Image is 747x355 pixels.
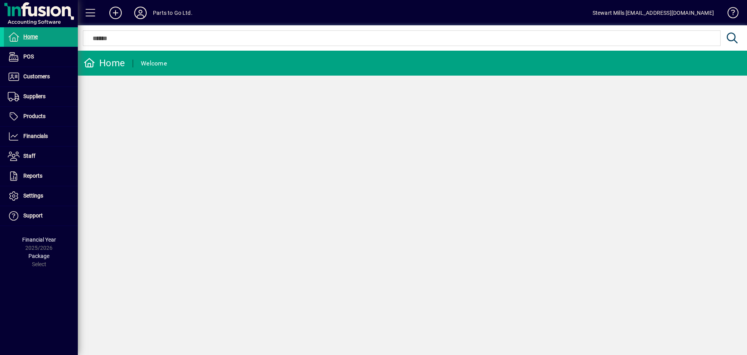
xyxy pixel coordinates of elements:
[84,57,125,69] div: Home
[4,67,78,87] a: Customers
[103,6,128,20] button: Add
[23,153,35,159] span: Staff
[4,87,78,106] a: Suppliers
[4,166,78,186] a: Reports
[23,113,46,119] span: Products
[4,47,78,67] a: POS
[4,186,78,206] a: Settings
[4,107,78,126] a: Products
[22,237,56,243] span: Financial Year
[23,173,42,179] span: Reports
[153,7,193,19] div: Parts to Go Ltd.
[23,34,38,40] span: Home
[23,133,48,139] span: Financials
[23,212,43,219] span: Support
[23,53,34,60] span: POS
[23,73,50,79] span: Customers
[4,147,78,166] a: Staff
[4,206,78,226] a: Support
[23,193,43,199] span: Settings
[722,2,737,27] a: Knowledge Base
[23,93,46,99] span: Suppliers
[128,6,153,20] button: Profile
[593,7,714,19] div: Stewart Mills [EMAIL_ADDRESS][DOMAIN_NAME]
[141,57,167,70] div: Welcome
[4,127,78,146] a: Financials
[28,253,49,259] span: Package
